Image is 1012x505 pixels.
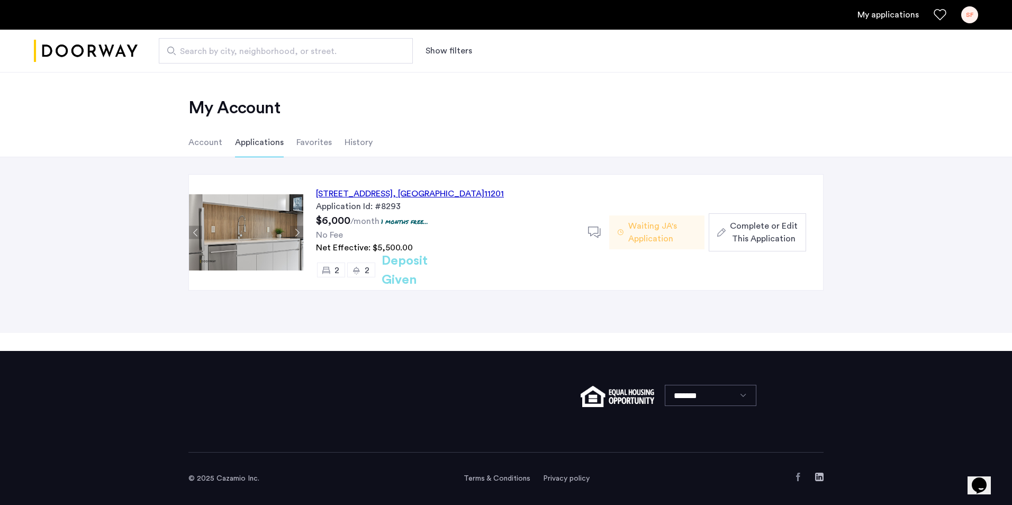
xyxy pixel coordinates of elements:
h2: Deposit Given [382,251,466,290]
button: button [709,213,806,251]
li: Account [188,128,222,157]
iframe: chat widget [968,463,1001,494]
sub: /month [350,217,379,226]
span: Complete or Edit This Application [730,220,798,245]
span: Search by city, neighborhood, or street. [180,45,383,58]
a: Privacy policy [543,473,590,484]
span: , [GEOGRAPHIC_DATA] [393,190,484,198]
button: Next apartment [290,226,303,239]
li: Applications [235,128,284,157]
p: 1 months free... [381,217,428,226]
a: Terms and conditions [464,473,530,484]
span: 2 [365,266,369,275]
div: SF [961,6,978,23]
a: Cazamio logo [34,31,138,71]
input: Apartment Search [159,38,413,64]
a: My application [857,8,919,21]
button: Previous apartment [189,226,202,239]
span: Waiting JA's Application [628,220,696,245]
select: Language select [665,385,756,406]
span: Net Effective: $5,500.00 [316,244,413,252]
h2: My Account [188,97,824,119]
span: © 2025 Cazamio Inc. [188,475,259,482]
li: Favorites [296,128,332,157]
li: History [345,128,373,157]
a: LinkedIn [815,473,824,481]
img: Apartment photo [189,194,303,270]
a: Facebook [794,473,802,481]
img: equal-housing.png [581,386,654,407]
span: 2 [335,266,339,275]
img: logo [34,31,138,71]
span: No Fee [316,231,343,239]
div: [STREET_ADDRESS] 11201 [316,187,504,200]
span: $6,000 [316,215,350,226]
a: Favorites [934,8,946,21]
div: Application Id: #8293 [316,200,575,213]
button: Show or hide filters [426,44,472,57]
